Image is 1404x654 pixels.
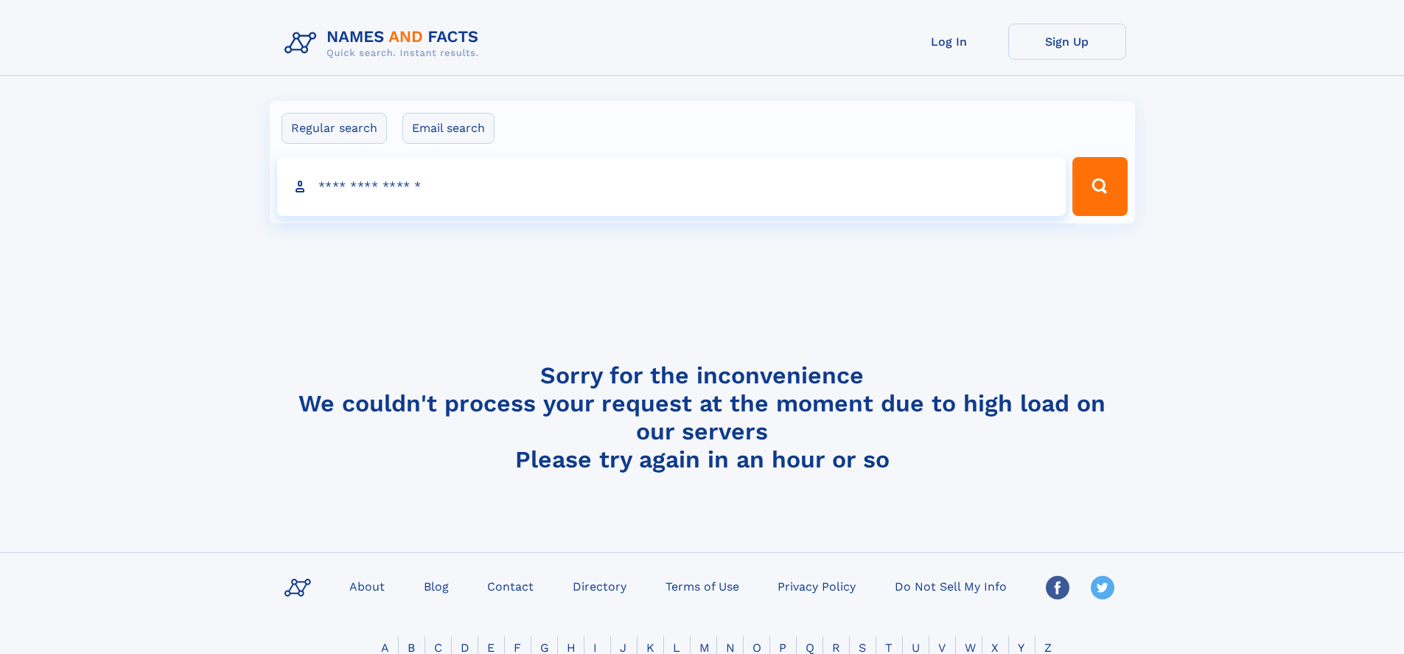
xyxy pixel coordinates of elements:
input: search input [277,157,1066,216]
a: Log In [890,24,1008,60]
img: Logo Names and Facts [279,24,491,63]
a: Sign Up [1008,24,1126,60]
img: Twitter [1091,576,1114,599]
h4: Sorry for the inconvenience We couldn't process your request at the moment due to high load on ou... [279,361,1126,473]
a: Terms of Use [660,575,745,596]
a: Directory [567,575,632,596]
button: Search Button [1072,157,1127,216]
a: Blog [418,575,455,596]
img: Facebook [1046,576,1069,599]
a: Contact [481,575,539,596]
label: Email search [402,113,495,144]
a: About [343,575,391,596]
a: Do Not Sell My Info [889,575,1013,596]
label: Regular search [282,113,387,144]
a: Privacy Policy [772,575,862,596]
